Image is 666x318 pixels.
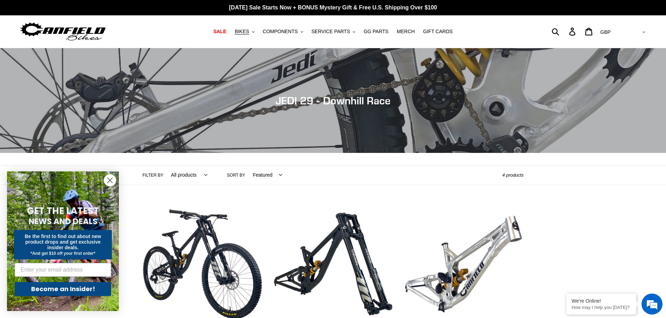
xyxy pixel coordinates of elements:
a: GIFT CARDS [420,27,456,36]
a: GG PARTS [360,27,392,36]
img: Canfield Bikes [19,21,107,43]
span: GIFT CARDS [423,29,453,35]
span: NEWS AND DEALS [29,216,98,227]
label: Sort by [227,172,245,178]
a: MERCH [393,27,418,36]
span: GG PARTS [364,29,388,35]
button: Become an Insider! [15,282,111,296]
p: How may I help you today? [572,305,631,310]
button: SERVICE PARTS [308,27,359,36]
span: MERCH [397,29,415,35]
span: COMPONENTS [263,29,298,35]
button: BIKES [231,27,258,36]
button: Close dialog [104,174,116,186]
input: Search [556,24,573,39]
span: Be the first to find out about new product drops and get exclusive insider deals. [25,234,101,250]
span: 4 products [502,172,524,178]
span: SALE [213,29,226,35]
span: GET THE LATEST [27,205,99,217]
input: Enter your email address [15,263,111,277]
span: SERVICE PARTS [311,29,350,35]
span: *And get $10 off your first order* [30,251,95,256]
button: COMPONENTS [259,27,307,36]
a: SALE [210,27,230,36]
span: JEDI 29 - Downhill Race [275,94,391,107]
label: Filter by [143,172,164,178]
div: We're Online! [572,298,631,304]
span: BIKES [235,29,249,35]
